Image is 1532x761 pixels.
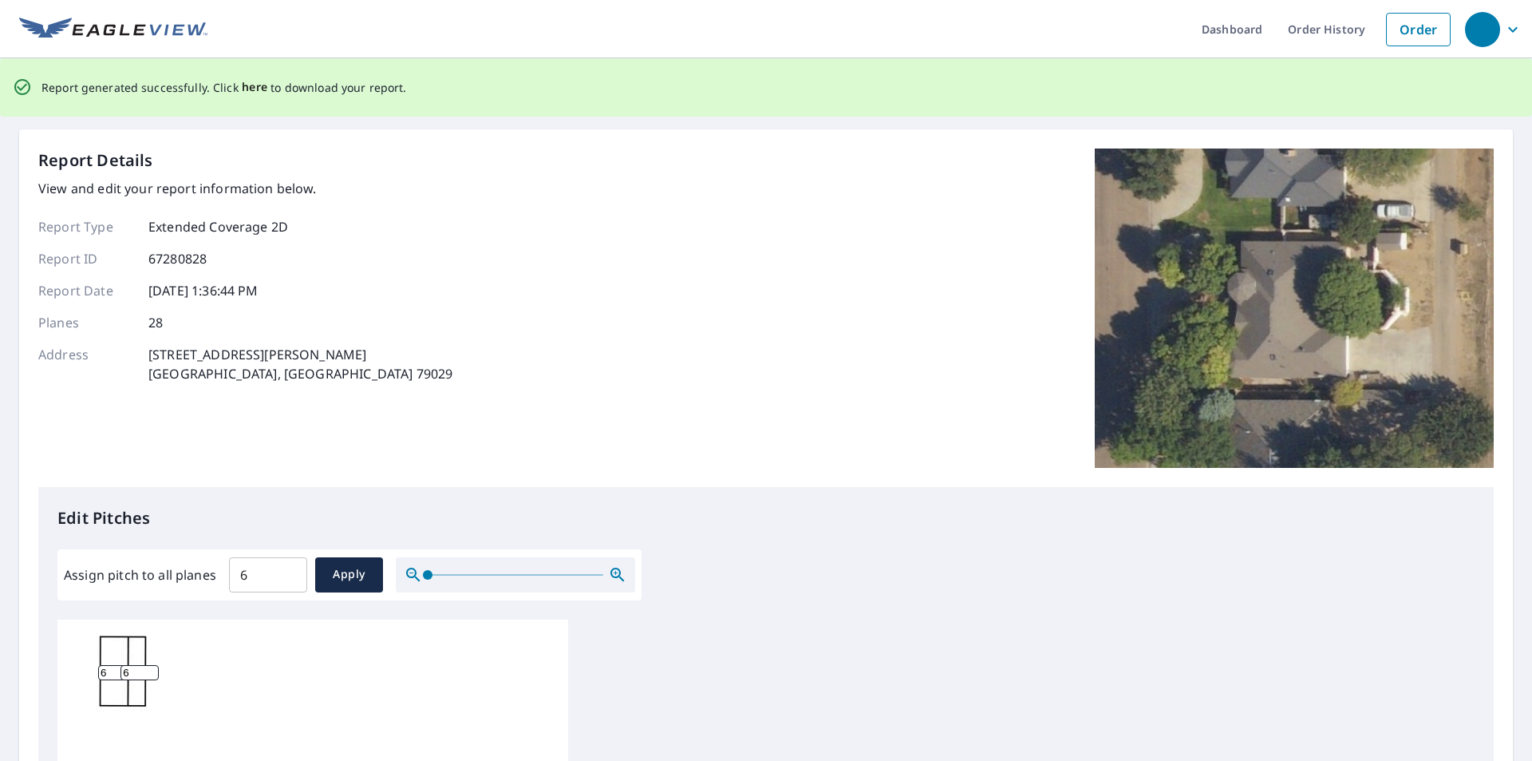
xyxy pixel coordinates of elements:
[242,77,268,97] button: here
[64,565,216,585] label: Assign pitch to all planes
[19,18,207,42] img: EV Logo
[38,249,134,268] p: Report ID
[315,557,383,593] button: Apply
[229,553,307,597] input: 00.0
[38,313,134,332] p: Planes
[38,217,134,236] p: Report Type
[148,281,259,300] p: [DATE] 1:36:44 PM
[148,249,207,268] p: 67280828
[148,313,163,332] p: 28
[148,217,288,236] p: Extended Coverage 2D
[328,565,370,585] span: Apply
[148,345,452,383] p: [STREET_ADDRESS][PERSON_NAME] [GEOGRAPHIC_DATA], [GEOGRAPHIC_DATA] 79029
[38,149,153,172] p: Report Details
[38,179,452,198] p: View and edit your report information below.
[1095,149,1494,468] img: Top image
[38,345,134,383] p: Address
[1386,13,1451,46] a: Order
[57,506,1475,530] p: Edit Pitches
[38,281,134,300] p: Report Date
[41,77,407,97] p: Report generated successfully. Click to download your report.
